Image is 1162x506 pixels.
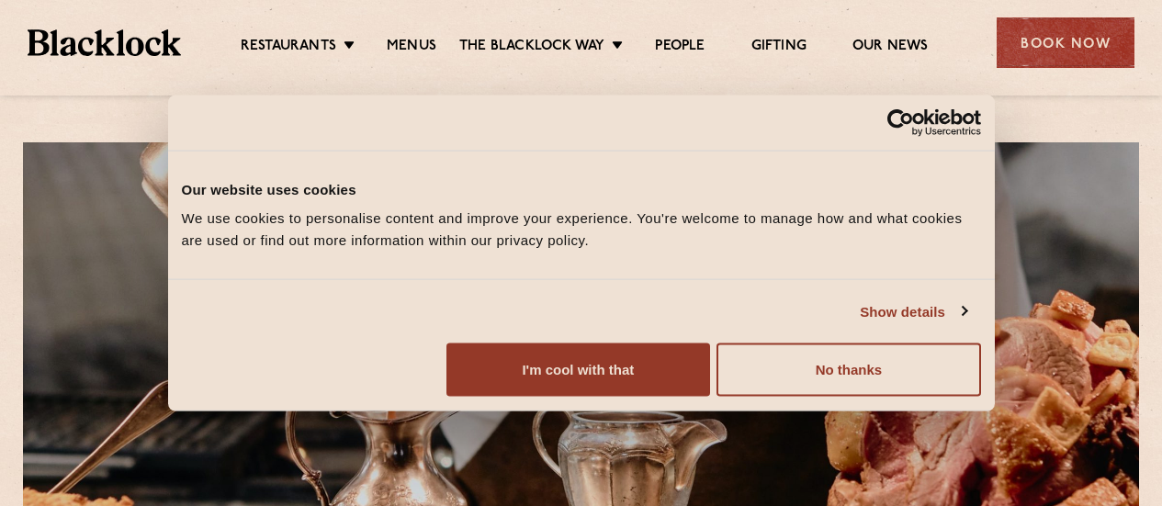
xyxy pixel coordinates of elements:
div: We use cookies to personalise content and improve your experience. You're welcome to manage how a... [182,208,981,252]
a: People [655,38,705,58]
a: Usercentrics Cookiebot - opens in a new window [820,108,981,136]
img: BL_Textured_Logo-footer-cropped.svg [28,29,181,55]
a: Menus [387,38,436,58]
button: I'm cool with that [446,343,710,397]
div: Book Now [997,17,1134,68]
a: Show details [860,300,966,322]
button: No thanks [716,343,980,397]
a: Restaurants [241,38,336,58]
a: Gifting [751,38,807,58]
div: Our website uses cookies [182,178,981,200]
a: Our News [852,38,929,58]
a: The Blacklock Way [459,38,604,58]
